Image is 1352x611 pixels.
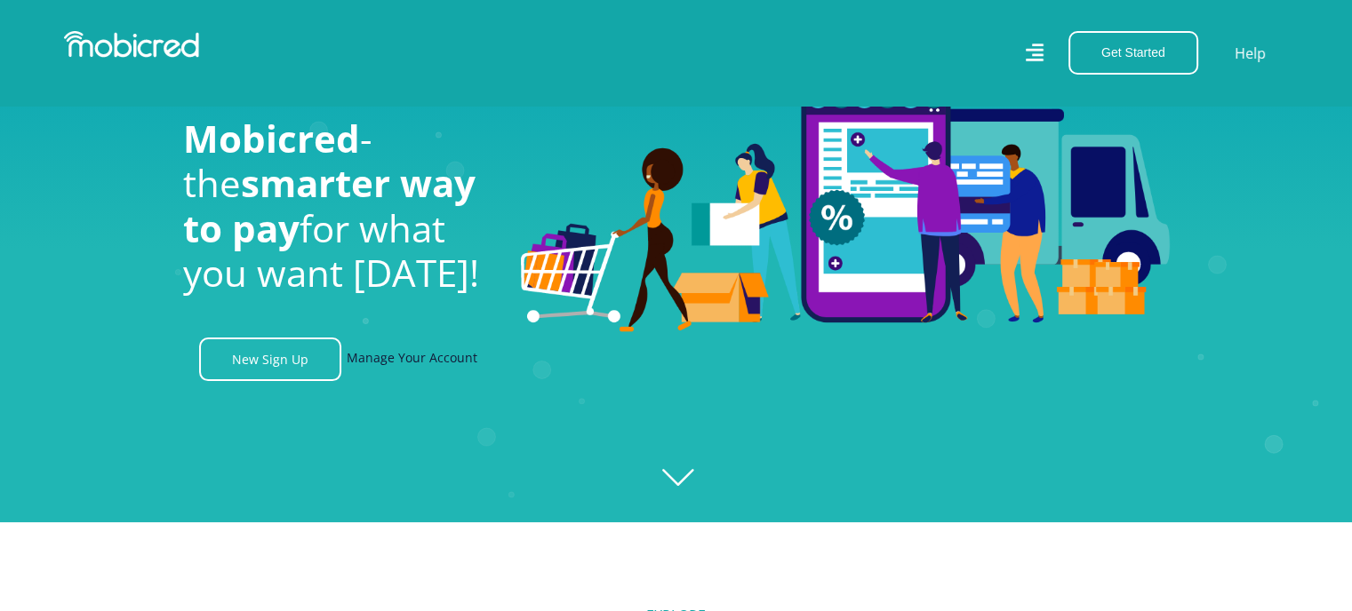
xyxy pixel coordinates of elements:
a: Help [1234,42,1267,65]
h1: - the for what you want [DATE]! [183,116,494,296]
a: New Sign Up [199,337,341,381]
span: Mobicred [183,113,360,163]
a: Manage Your Account [347,337,477,381]
img: Welcome to Mobicred [521,52,1170,333]
span: smarter way to pay [183,157,476,252]
button: Get Started [1068,31,1198,75]
img: Mobicred [64,31,199,58]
